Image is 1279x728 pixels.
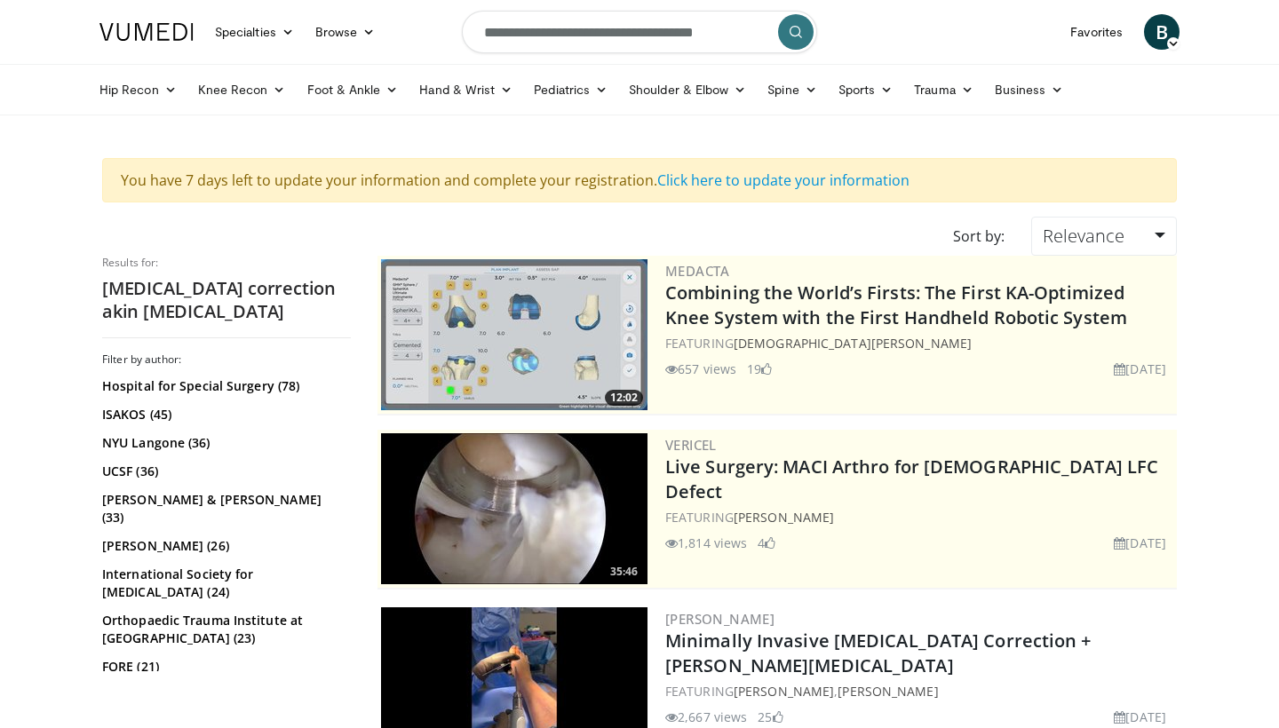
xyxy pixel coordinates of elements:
[102,352,351,367] h3: Filter by author:
[657,170,910,190] a: Click here to update your information
[1031,217,1177,256] a: Relevance
[838,683,938,700] a: [PERSON_NAME]
[758,708,782,726] li: 25
[204,14,305,50] a: Specialties
[297,72,409,107] a: Foot & Ankle
[665,534,747,552] li: 1,814 views
[940,217,1018,256] div: Sort by:
[984,72,1075,107] a: Business
[665,334,1173,352] div: FEATURING
[828,72,904,107] a: Sports
[605,390,643,406] span: 12:02
[665,360,736,378] li: 657 views
[734,683,834,700] a: [PERSON_NAME]
[1060,14,1133,50] a: Favorites
[523,72,618,107] a: Pediatrics
[618,72,757,107] a: Shoulder & Elbow
[102,537,346,555] a: [PERSON_NAME] (26)
[747,360,772,378] li: 19
[381,259,647,410] a: 12:02
[381,433,647,584] a: 35:46
[99,23,194,41] img: VuMedi Logo
[89,72,187,107] a: Hip Recon
[102,463,346,480] a: UCSF (36)
[409,72,523,107] a: Hand & Wrist
[1043,224,1124,248] span: Relevance
[665,708,747,726] li: 2,667 views
[757,72,827,107] a: Spine
[102,612,346,647] a: Orthopaedic Trauma Institute at [GEOGRAPHIC_DATA] (23)
[1144,14,1180,50] a: B
[1114,708,1166,726] li: [DATE]
[102,406,346,423] a: ISAKOS (45)
[665,682,1173,700] div: FEATURING ,
[462,11,817,53] input: Search topics, interventions
[102,158,1177,202] div: You have 7 days left to update your information and complete your registration.
[187,72,297,107] a: Knee Recon
[102,566,346,601] a: International Society for [MEDICAL_DATA] (24)
[665,455,1158,503] a: Live Surgery: MACI Arthro for [DEMOGRAPHIC_DATA] LFC Defect
[1114,534,1166,552] li: [DATE]
[903,72,984,107] a: Trauma
[605,564,643,580] span: 35:46
[305,14,386,50] a: Browse
[102,256,351,270] p: Results for:
[102,491,346,526] a: [PERSON_NAME] & [PERSON_NAME] (33)
[102,377,346,395] a: Hospital for Special Surgery (78)
[102,658,346,676] a: FORE (21)
[381,259,647,410] img: aaf1b7f9-f888-4d9f-a252-3ca059a0bd02.300x170_q85_crop-smart_upscale.jpg
[665,508,1173,526] div: FEATURING
[665,436,717,454] a: Vericel
[665,610,775,628] a: [PERSON_NAME]
[734,335,972,352] a: [DEMOGRAPHIC_DATA][PERSON_NAME]
[734,509,834,526] a: [PERSON_NAME]
[665,281,1127,329] a: Combining the World’s Firsts: The First KA-Optimized Knee System with the First Handheld Robotic ...
[665,629,1092,677] a: Minimally Invasive [MEDICAL_DATA] Correction + [PERSON_NAME][MEDICAL_DATA]
[665,262,730,280] a: Medacta
[381,433,647,584] img: eb023345-1e2d-4374-a840-ddbc99f8c97c.300x170_q85_crop-smart_upscale.jpg
[102,277,351,323] h2: [MEDICAL_DATA] correction akin [MEDICAL_DATA]
[1114,360,1166,378] li: [DATE]
[758,534,775,552] li: 4
[102,434,346,452] a: NYU Langone (36)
